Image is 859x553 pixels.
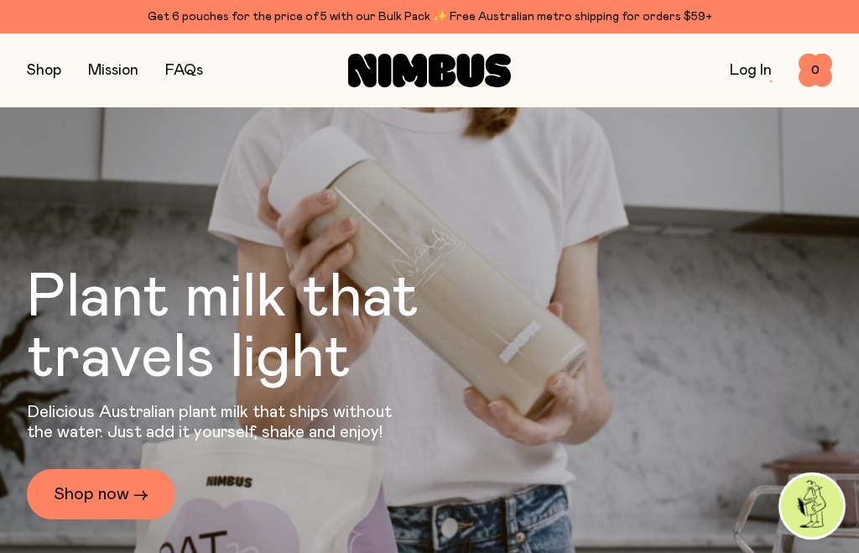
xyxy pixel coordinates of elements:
[27,469,175,519] a: Shop now →
[781,475,843,537] img: agent
[165,63,203,78] a: FAQs
[27,7,832,27] div: Get 6 pouches for the price of 5 with our Bulk Pack ✨ Free Australian metro shipping for orders $59+
[27,268,510,389] h1: Plant milk that travels light
[730,63,772,78] a: Log In
[88,63,138,78] a: Mission
[799,54,832,87] button: 0
[27,402,403,442] p: Delicious Australian plant milk that ships without the water. Just add it yourself, shake and enjoy!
